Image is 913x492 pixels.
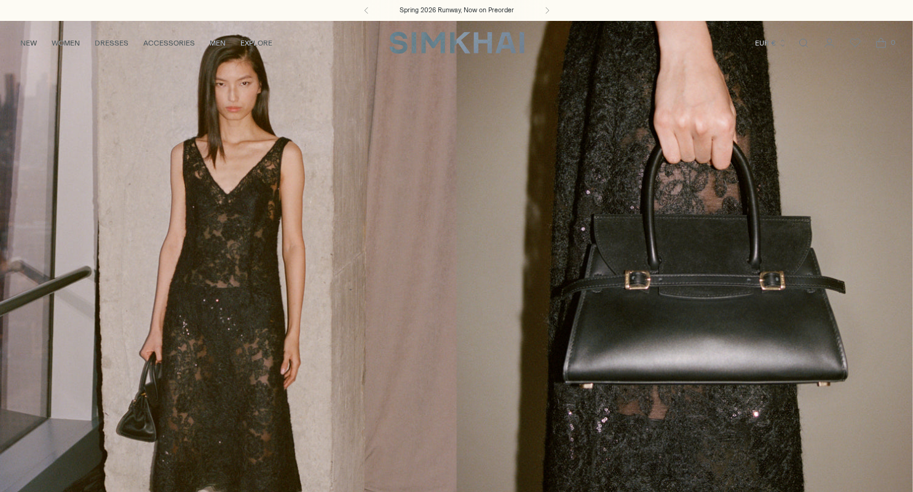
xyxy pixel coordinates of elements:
a: MEN [210,30,226,57]
a: Open cart modal [869,31,893,55]
a: Open search modal [791,31,816,55]
a: DRESSES [95,30,128,57]
a: ACCESSORIES [143,30,195,57]
a: EXPLORE [240,30,272,57]
a: WOMEN [52,30,80,57]
a: Spring 2026 Runway, Now on Preorder [400,6,514,15]
button: EUR € [755,30,787,57]
a: NEW [20,30,37,57]
span: 0 [887,37,898,48]
a: Wishlist [843,31,868,55]
a: Go to the account page [817,31,842,55]
a: SIMKHAI [389,31,524,55]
